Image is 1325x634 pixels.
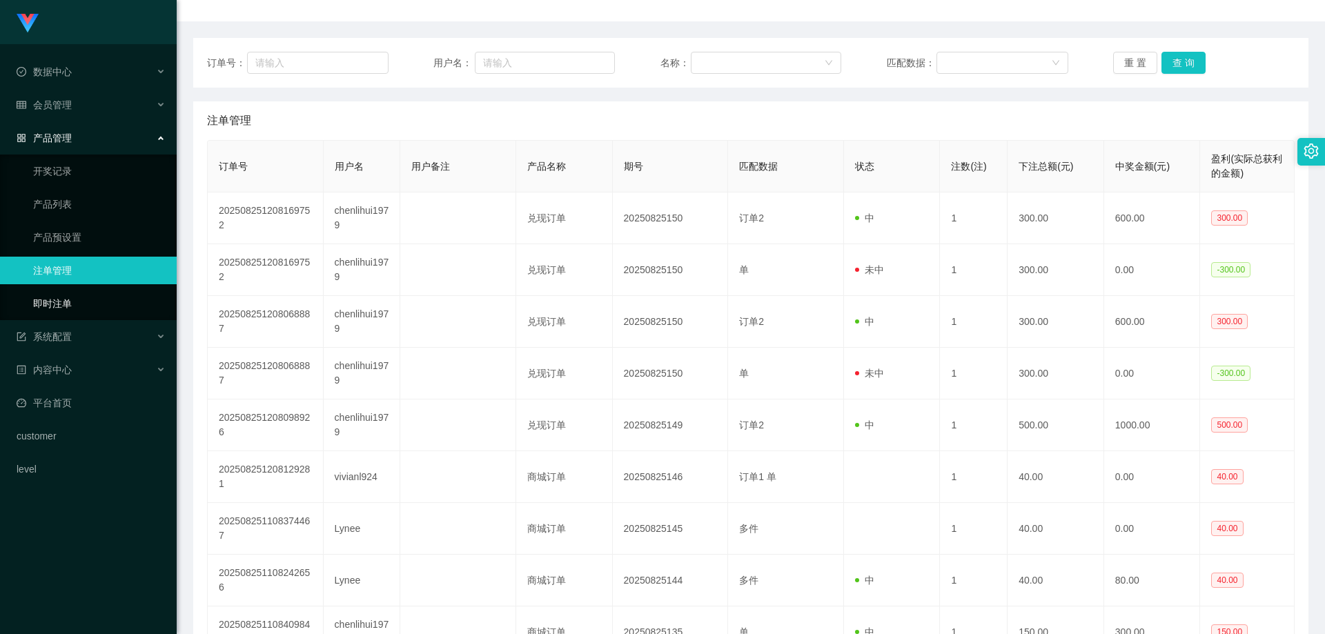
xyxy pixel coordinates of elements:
[527,161,566,172] span: 产品名称
[940,555,1008,606] td: 1
[33,224,166,251] a: 产品预设置
[1104,244,1201,296] td: 0.00
[1211,262,1250,277] span: -300.00
[613,244,729,296] td: 20250825150
[1104,192,1201,244] td: 600.00
[887,56,936,70] span: 匹配数据：
[739,161,778,172] span: 匹配数据
[1211,521,1243,536] span: 40.00
[1104,451,1201,503] td: 0.00
[17,455,166,483] a: level
[17,100,26,110] i: 图标: table
[17,389,166,417] a: 图标: dashboard平台首页
[855,368,884,379] span: 未中
[219,161,248,172] span: 订单号
[516,399,613,451] td: 兑现订单
[951,161,986,172] span: 注数(注)
[940,192,1008,244] td: 1
[1211,366,1250,381] span: -300.00
[17,133,26,143] i: 图标: appstore-o
[855,419,874,430] span: 中
[613,399,729,451] td: 20250825149
[516,192,613,244] td: 兑现订单
[613,296,729,348] td: 20250825150
[940,503,1008,555] td: 1
[516,555,613,606] td: 商城订单
[1052,59,1060,68] i: 图标: down
[1161,52,1206,74] button: 查 询
[739,368,749,379] span: 单
[1019,161,1073,172] span: 下注总额(元)
[1008,244,1104,296] td: 300.00
[1104,555,1201,606] td: 80.00
[324,503,401,555] td: Lynee
[739,212,764,224] span: 订单2
[324,555,401,606] td: Lynee
[207,56,247,70] span: 订单号：
[33,290,166,317] a: 即时注单
[1115,161,1170,172] span: 中奖金额(元)
[208,503,324,555] td: 202508251108374467
[1008,399,1104,451] td: 500.00
[739,419,764,430] span: 订单2
[624,161,643,172] span: 期号
[739,575,758,586] span: 多件
[208,192,324,244] td: 202508251208169752
[940,399,1008,451] td: 1
[516,503,613,555] td: 商城订单
[33,257,166,284] a: 注单管理
[17,99,72,110] span: 会员管理
[17,422,166,450] a: customer
[17,364,72,375] span: 内容中心
[208,399,324,451] td: 202508251208098926
[1104,296,1201,348] td: 600.00
[613,555,729,606] td: 20250825144
[1008,192,1104,244] td: 300.00
[613,503,729,555] td: 20250825145
[208,348,324,399] td: 202508251208068887
[1104,503,1201,555] td: 0.00
[207,112,251,129] span: 注单管理
[17,332,26,341] i: 图标: form
[940,244,1008,296] td: 1
[1304,143,1319,159] i: 图标: setting
[739,264,749,275] span: 单
[613,451,729,503] td: 20250825146
[1211,314,1248,329] span: 300.00
[613,192,729,244] td: 20250825150
[855,212,874,224] span: 中
[33,157,166,185] a: 开奖记录
[1211,573,1243,588] span: 40.00
[855,264,884,275] span: 未中
[17,14,39,33] img: logo.9652507e.png
[1211,469,1243,484] span: 40.00
[1008,451,1104,503] td: 40.00
[324,296,401,348] td: chenlihui1979
[1211,417,1248,433] span: 500.00
[739,316,764,327] span: 订单2
[247,52,388,74] input: 请输入
[516,451,613,503] td: 商城订单
[324,192,401,244] td: chenlihui1979
[475,52,615,74] input: 请输入
[17,331,72,342] span: 系统配置
[1211,153,1282,179] span: 盈利(实际总获利的金额)
[825,59,833,68] i: 图标: down
[17,132,72,143] span: 产品管理
[324,348,401,399] td: chenlihui1979
[1008,503,1104,555] td: 40.00
[1211,210,1248,226] span: 300.00
[17,365,26,375] i: 图标: profile
[516,348,613,399] td: 兑现订单
[335,161,364,172] span: 用户名
[940,296,1008,348] td: 1
[940,451,1008,503] td: 1
[516,244,613,296] td: 兑现订单
[208,451,324,503] td: 202508251208129281
[1113,52,1157,74] button: 重 置
[208,555,324,606] td: 202508251108242656
[739,471,776,482] span: 订单1 单
[855,161,874,172] span: 状态
[433,56,475,70] span: 用户名：
[17,66,72,77] span: 数据中心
